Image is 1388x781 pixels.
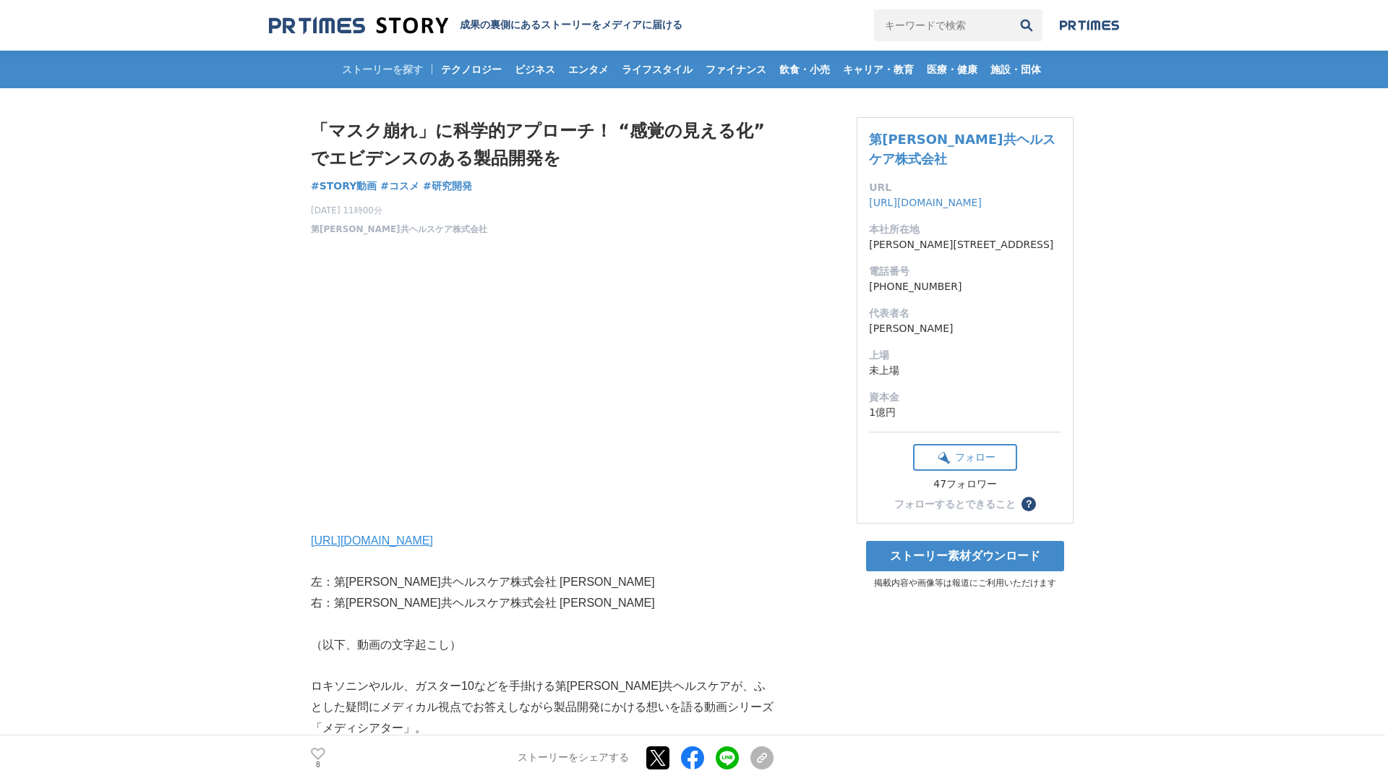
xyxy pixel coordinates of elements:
[311,223,487,236] a: 第[PERSON_NAME]共ヘルスケア株式会社
[774,51,836,88] a: 飲食・小売
[921,63,983,76] span: 医療・健康
[869,237,1061,252] dd: [PERSON_NAME][STREET_ADDRESS]
[311,676,774,738] p: ロキソニンやルル、ガスター10などを手掛ける第[PERSON_NAME]共ヘルスケアが、ふとした疑問にメディカル視点でお答えしながら製品開発にかける想いを語る動画シリーズ「メディシアター」。
[1011,9,1042,41] button: 検索
[837,63,920,76] span: キャリア・教育
[985,51,1047,88] a: 施設・団体
[518,752,629,765] p: ストーリーをシェアする
[869,363,1061,378] dd: 未上場
[869,222,1061,237] dt: 本社所在地
[562,63,614,76] span: エンタメ
[869,348,1061,363] dt: 上場
[921,51,983,88] a: 医療・健康
[1060,20,1119,31] img: prtimes
[913,478,1017,491] div: 47フォロワー
[869,132,1055,166] a: 第[PERSON_NAME]共ヘルスケア株式会社
[435,51,507,88] a: テクノロジー
[460,19,682,32] h2: 成果の裏側にあるストーリーをメディアに届ける
[1024,499,1034,509] span: ？
[435,63,507,76] span: テクノロジー
[616,51,698,88] a: ライフスタイル
[866,541,1064,571] a: ストーリー素材ダウンロード
[985,63,1047,76] span: 施設・団体
[869,405,1061,420] dd: 1億円
[269,16,448,35] img: 成果の裏側にあるストーリーをメディアに届ける
[869,180,1061,195] dt: URL
[311,761,325,769] p: 8
[311,179,377,194] a: #STORY動画
[869,279,1061,294] dd: [PHONE_NUMBER]
[874,9,1011,41] input: キーワードで検索
[700,63,772,76] span: ファイナンス
[837,51,920,88] a: キャリア・教育
[869,390,1061,405] dt: 資本金
[869,264,1061,279] dt: 電話番号
[913,444,1017,471] button: フォロー
[509,51,561,88] a: ビジネス
[311,572,774,593] p: 左：第[PERSON_NAME]共ヘルスケア株式会社 [PERSON_NAME]
[311,204,487,217] span: [DATE] 11時00分
[380,179,419,194] a: #コスメ
[700,51,772,88] a: ファイナンス
[894,499,1016,509] div: フォローするとできること
[423,179,472,192] span: #研究開発
[869,197,982,208] a: [URL][DOMAIN_NAME]
[423,179,472,194] a: #研究開発
[869,306,1061,321] dt: 代表者名
[311,179,377,192] span: #STORY動画
[869,321,1061,336] dd: [PERSON_NAME]
[311,534,433,547] a: [URL][DOMAIN_NAME]
[269,16,682,35] a: 成果の裏側にあるストーリーをメディアに届ける 成果の裏側にあるストーリーをメディアに届ける
[311,635,774,656] p: （以下、動画の文字起こし）
[774,63,836,76] span: 飲食・小売
[562,51,614,88] a: エンタメ
[311,117,774,173] h1: 「マスク崩れ」に科学的アプローチ！ “感覚の見える化”でエビデンスのある製品開発を
[509,63,561,76] span: ビジネス
[311,593,774,614] p: 右：第[PERSON_NAME]共ヘルスケア株式会社 [PERSON_NAME]
[1021,497,1036,511] button: ？
[616,63,698,76] span: ライフスタイル
[380,179,419,192] span: #コスメ
[857,577,1074,589] p: 掲載内容や画像等は報道にご利用いただけます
